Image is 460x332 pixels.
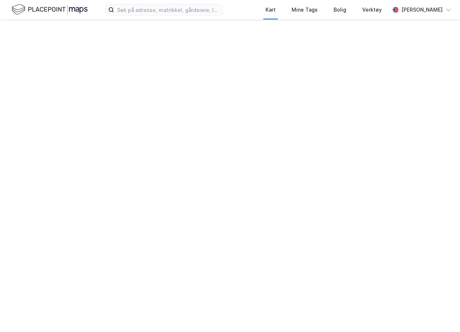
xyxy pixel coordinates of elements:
[114,4,222,15] input: Søk på adresse, matrikkel, gårdeiere, leietakere eller personer
[424,297,460,332] iframe: Chat Widget
[12,3,88,16] img: logo.f888ab2527a4732fd821a326f86c7f29.svg
[424,297,460,332] div: Kontrollprogram for chat
[334,5,346,14] div: Bolig
[362,5,382,14] div: Verktøy
[265,5,276,14] div: Kart
[401,5,443,14] div: [PERSON_NAME]
[292,5,318,14] div: Mine Tags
